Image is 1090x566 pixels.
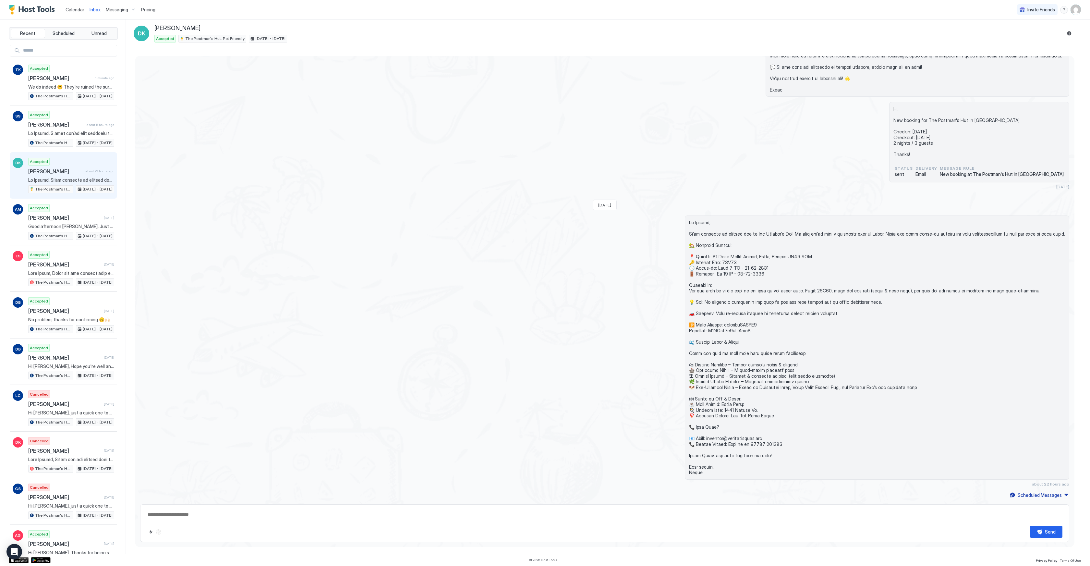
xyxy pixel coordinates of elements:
[83,373,113,378] span: [DATE] - [DATE]
[138,30,145,37] span: DK
[28,121,84,128] span: [PERSON_NAME]
[598,203,611,207] span: [DATE]
[1060,559,1081,562] span: Terms Of Use
[35,233,72,239] span: The Postman's Hut: Pet Friendly
[83,326,113,332] span: [DATE] - [DATE]
[1032,482,1069,486] span: about 22 hours ago
[28,270,114,276] span: Lore Ipsum, Dolor sit ame consect adip el! 😊 🔑 Seddo-ei te incid utla-etdolor mag aliq enimadmini...
[15,160,21,166] span: DK
[28,541,101,547] span: [PERSON_NAME]
[87,123,114,127] span: about 5 hours ago
[1056,184,1069,189] span: [DATE]
[15,300,21,305] span: DB
[20,31,35,36] span: Recent
[9,557,29,563] div: App Store
[83,93,113,99] span: [DATE] - [DATE]
[30,298,48,304] span: Accepted
[28,261,101,268] span: [PERSON_NAME]
[915,171,937,177] span: Email
[28,168,83,175] span: [PERSON_NAME]
[66,7,84,12] span: Calendar
[6,544,22,560] div: Open Intercom Messenger
[30,159,48,165] span: Accepted
[91,31,107,36] span: Unread
[30,112,48,118] span: Accepted
[35,186,72,192] span: The Postman's Hut: Pet Friendly
[28,177,114,183] span: Lo Ipsumd, Si’am consecte ad elitsed doe te Inc Utlabor’e Dol! Ma aliq eni’ad mini v quisnostr ex...
[1009,491,1069,499] button: Scheduled Messages
[28,130,114,136] span: Lo Ipsumd, S amet con’ad elit seddoeiu temp inci ut laboreetd Magna! Aliq e adminimv quisnost exe...
[28,494,101,500] span: [PERSON_NAME]
[30,391,49,397] span: Cancelled
[156,36,174,42] span: Accepted
[28,457,114,462] span: Lore Ipsumd, Sitam con adi elitsed doei te - in’ut laboreetd ma aliq eni! 😊 🔑 Admin-ve qu nostr e...
[35,466,72,472] span: The Postman's Hut: Pet Friendly
[31,557,51,563] a: Google Play Store
[11,29,45,38] button: Recent
[28,550,114,556] span: Hi [PERSON_NAME], Thanks for being such a great guest. We left you a 5-star review and if you enj...
[83,466,113,472] span: [DATE] - [DATE]
[15,67,21,73] span: TK
[35,512,72,518] span: The Postman's Hut: Pet Friendly
[185,36,245,42] span: The Postman's Hut: Pet Friendly
[1045,528,1056,535] div: Send
[1027,7,1055,13] span: Invite Friends
[106,7,128,13] span: Messaging
[28,363,114,369] span: Hi [PERSON_NAME], Hope you're well and all good after your stay with us. We’d be so grateful if y...
[1060,6,1068,14] div: menu
[30,438,49,444] span: Cancelled
[85,169,114,173] span: about 22 hours ago
[28,84,114,90] span: We do indeed 😊 They're ruined the surprise now haha, but yes we leave something small as a gestur...
[940,166,1064,171] span: Message Rule
[35,326,72,332] span: The Postman's Hut: Pet Friendly
[104,449,114,453] span: [DATE]
[30,205,48,211] span: Accepted
[15,113,20,119] span: SS
[689,220,1065,475] span: Lo Ipsumd, Si’am consecte ad elitsed doe te Inc Utlabor’e Dol! Ma aliq eni’ad mini v quisnostr ex...
[82,29,116,38] button: Unread
[83,512,113,518] span: [DATE] - [DATE]
[15,533,21,538] span: AG
[90,6,101,13] a: Inbox
[35,373,72,378] span: The Postman's Hut: Pet Friendly
[30,66,48,71] span: Accepted
[28,354,101,361] span: [PERSON_NAME]
[28,317,114,323] span: No problem, thanks for confirming 😊🙌🏻
[9,5,58,15] a: Host Tools Logo
[20,45,117,56] input: Input Field
[1036,559,1057,562] span: Privacy Policy
[35,419,72,425] span: The Postman's Hut: Pet Friendly
[15,486,21,492] span: GS
[28,503,114,509] span: Hi [PERSON_NAME], just a quick one to say thanks for considering our holiday let – saw you’ve can...
[9,27,118,40] div: tab-group
[104,355,114,360] span: [DATE]
[15,346,21,352] span: DB
[46,29,81,38] button: Scheduled
[53,31,75,36] span: Scheduled
[83,419,113,425] span: [DATE] - [DATE]
[66,6,84,13] a: Calendar
[895,166,913,171] span: status
[95,76,114,80] span: 1 minute ago
[1030,526,1062,538] button: Send
[1060,557,1081,563] a: Terms Of Use
[104,402,114,406] span: [DATE]
[28,224,114,229] span: Good afternoon [PERSON_NAME], Just heard from our housekeeping team, we specifically asked them a...
[529,558,557,562] span: © 2025 Host Tools
[1071,5,1081,15] div: User profile
[30,345,48,351] span: Accepted
[15,206,21,212] span: AM
[1065,30,1073,37] button: Reservation information
[83,233,113,239] span: [DATE] - [DATE]
[895,171,913,177] span: sent
[28,308,101,314] span: [PERSON_NAME]
[28,75,92,81] span: [PERSON_NAME]
[893,106,1065,157] span: Hi, New booking for The Postman's Hut in [GEOGRAPHIC_DATA]: Checkin: [DATE] Checkout: [DATE] 2 ni...
[28,401,101,407] span: [PERSON_NAME]
[104,309,114,313] span: [DATE]
[104,495,114,499] span: [DATE]
[1036,557,1057,563] a: Privacy Policy
[16,253,20,259] span: ES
